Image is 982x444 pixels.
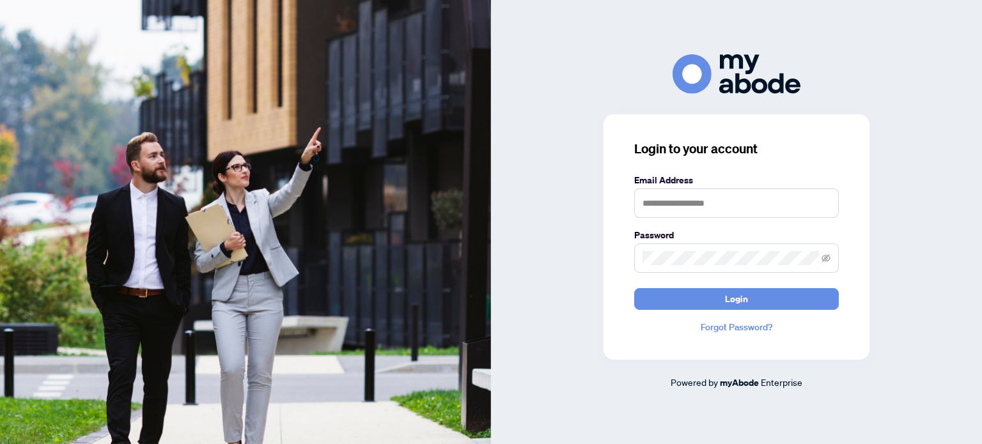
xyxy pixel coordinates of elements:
[671,376,718,388] span: Powered by
[720,376,759,390] a: myAbode
[634,288,839,310] button: Login
[634,173,839,187] label: Email Address
[634,228,839,242] label: Password
[761,376,802,388] span: Enterprise
[673,54,800,93] img: ma-logo
[725,289,748,309] span: Login
[634,140,839,158] h3: Login to your account
[822,254,830,263] span: eye-invisible
[634,320,839,334] a: Forgot Password?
